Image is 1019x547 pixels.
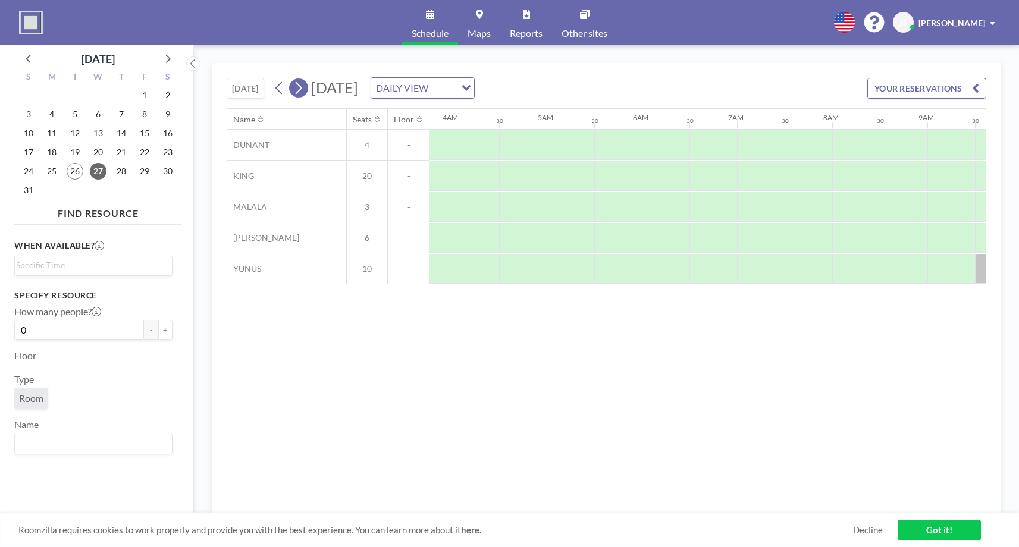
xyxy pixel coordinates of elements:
[388,232,429,243] span: -
[90,125,106,142] span: Wednesday, August 13, 2025
[156,70,179,86] div: S
[81,51,115,67] div: [DATE]
[347,140,387,150] span: 4
[43,144,60,161] span: Monday, August 18, 2025
[394,114,414,125] div: Floor
[388,140,429,150] span: -
[227,232,299,243] span: [PERSON_NAME]
[19,11,43,34] img: organization-logo
[136,106,153,122] span: Friday, August 8, 2025
[67,106,83,122] span: Tuesday, August 5, 2025
[388,202,429,212] span: -
[432,80,454,96] input: Search for option
[14,203,182,219] h4: FIND RESOURCE
[412,29,449,38] span: Schedule
[443,113,458,122] div: 4AM
[371,78,474,98] div: Search for option
[388,171,429,181] span: -
[347,171,387,181] span: 20
[136,144,153,161] span: Friday, August 22, 2025
[136,163,153,180] span: Friday, August 29, 2025
[67,144,83,161] span: Tuesday, August 19, 2025
[898,520,981,540] a: Got it!
[14,419,39,430] label: Name
[136,125,153,142] span: Friday, August 15, 2025
[64,70,87,86] div: T
[972,117,979,125] div: 30
[90,163,106,180] span: Wednesday, August 27, 2025
[159,87,176,103] span: Saturday, August 2, 2025
[468,29,491,38] span: Maps
[347,202,387,212] span: 3
[353,114,372,125] div: Seats
[87,70,110,86] div: W
[562,29,607,38] span: Other sites
[782,117,789,125] div: 30
[20,125,37,142] span: Sunday, August 10, 2025
[113,144,130,161] span: Thursday, August 21, 2025
[867,78,986,99] button: YOUR RESERVATIONS
[43,163,60,180] span: Monday, August 25, 2025
[90,144,106,161] span: Wednesday, August 20, 2025
[686,117,694,125] div: 30
[496,117,503,125] div: 30
[19,392,43,404] span: Room
[823,113,839,122] div: 8AM
[159,106,176,122] span: Saturday, August 9, 2025
[918,18,985,28] span: [PERSON_NAME]
[388,263,429,274] span: -
[113,125,130,142] span: Thursday, August 14, 2025
[20,182,37,199] span: Sunday, August 31, 2025
[67,125,83,142] span: Tuesday, August 12, 2025
[159,144,176,161] span: Saturday, August 23, 2025
[227,263,261,274] span: YUNUS
[90,106,106,122] span: Wednesday, August 6, 2025
[20,163,37,180] span: Sunday, August 24, 2025
[16,259,165,272] input: Search for option
[347,263,387,274] span: 10
[853,524,883,536] a: Decline
[877,117,884,125] div: 30
[109,70,133,86] div: T
[15,433,172,454] div: Search for option
[510,29,543,38] span: Reports
[227,202,267,212] span: MALALA
[159,125,176,142] span: Saturday, August 16, 2025
[538,113,553,122] div: 5AM
[14,290,173,301] h3: Specify resource
[113,163,130,180] span: Thursday, August 28, 2025
[20,144,37,161] span: Sunday, August 17, 2025
[144,320,158,340] button: -
[17,70,40,86] div: S
[233,114,255,125] div: Name
[18,524,853,536] span: Roomzilla requires cookies to work properly and provide you with the best experience. You can lea...
[227,140,269,150] span: DUNANT
[43,106,60,122] span: Monday, August 4, 2025
[136,87,153,103] span: Friday, August 1, 2025
[43,125,60,142] span: Monday, August 11, 2025
[591,117,598,125] div: 30
[728,113,744,122] div: 7AM
[15,256,172,274] div: Search for option
[67,163,83,180] span: Tuesday, August 26, 2025
[20,106,37,122] span: Sunday, August 3, 2025
[227,171,254,181] span: KING
[311,78,358,96] span: [DATE]
[918,113,934,122] div: 9AM
[158,320,173,340] button: +
[113,106,130,122] span: Thursday, August 7, 2025
[227,78,264,99] button: [DATE]
[40,70,64,86] div: M
[461,524,481,535] a: here.
[633,113,648,122] div: 6AM
[14,373,34,385] label: Type
[16,436,165,451] input: Search for option
[133,70,156,86] div: F
[899,17,908,28] span: JS
[14,306,101,317] label: How many people?
[159,163,176,180] span: Saturday, August 30, 2025
[374,80,431,96] span: DAILY VIEW
[347,232,387,243] span: 6
[14,350,36,361] label: Floor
